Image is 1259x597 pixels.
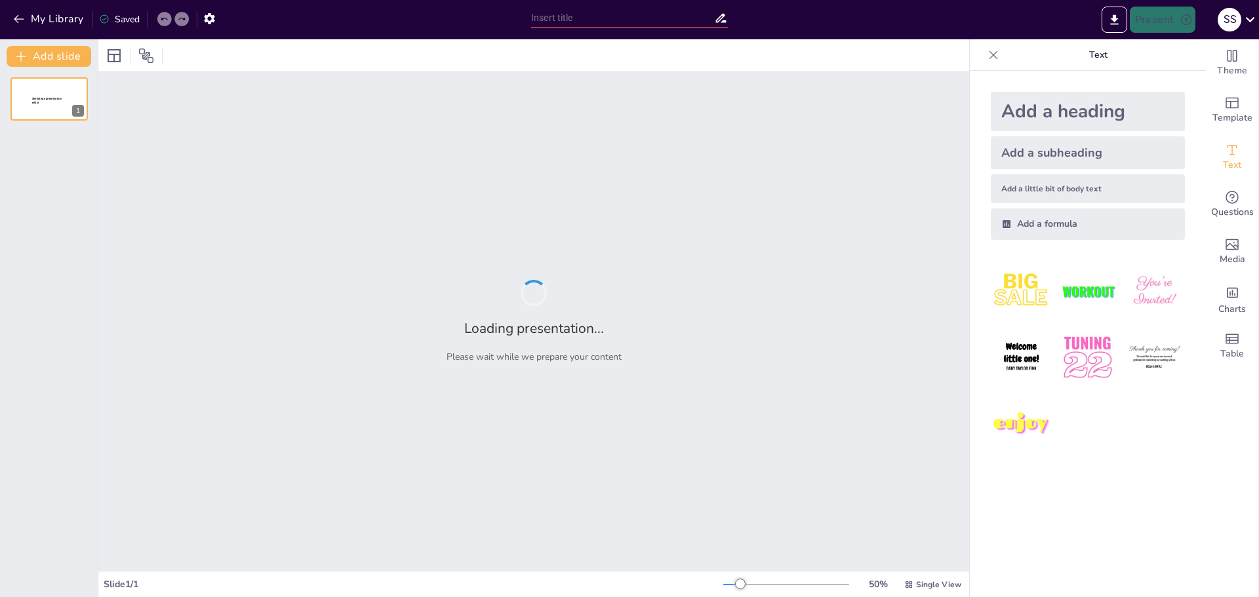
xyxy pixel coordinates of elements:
[1212,111,1252,125] span: Template
[991,261,1052,322] img: 1.jpeg
[138,48,154,64] span: Position
[991,174,1185,203] div: Add a little bit of body text
[862,578,894,590] div: 50 %
[32,97,62,104] span: Sendsteps presentation editor
[10,9,89,29] button: My Library
[1124,327,1185,388] img: 6.jpeg
[991,394,1052,455] img: 7.jpeg
[1218,8,1241,31] div: S S
[1206,322,1258,370] div: Add a table
[1223,158,1241,172] span: Text
[991,208,1185,240] div: Add a formula
[1124,261,1185,322] img: 3.jpeg
[1220,252,1245,267] span: Media
[1218,302,1246,317] span: Charts
[1057,327,1118,388] img: 5.jpeg
[1130,7,1195,33] button: Present
[1218,7,1241,33] button: S S
[1206,181,1258,228] div: Get real-time input from your audience
[531,9,714,28] input: Insert title
[916,579,961,590] span: Single View
[7,46,91,67] button: Add slide
[1206,134,1258,181] div: Add text boxes
[464,319,604,337] h2: Loading presentation...
[1220,347,1244,361] span: Table
[1102,7,1127,33] button: Export to PowerPoint
[1004,39,1193,71] p: Text
[991,327,1052,388] img: 4.jpeg
[10,77,88,121] div: 1
[1206,87,1258,134] div: Add ready made slides
[104,578,723,590] div: Slide 1 / 1
[1057,261,1118,322] img: 2.jpeg
[1217,64,1247,78] span: Theme
[1206,275,1258,322] div: Add charts and graphs
[99,13,140,26] div: Saved
[447,351,622,363] p: Please wait while we prepare your content
[991,92,1185,131] div: Add a heading
[1206,39,1258,87] div: Change the overall theme
[991,136,1185,169] div: Add a subheading
[1206,228,1258,275] div: Add images, graphics, shapes or video
[104,45,125,66] div: Layout
[72,105,84,117] div: 1
[1211,205,1254,220] span: Questions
